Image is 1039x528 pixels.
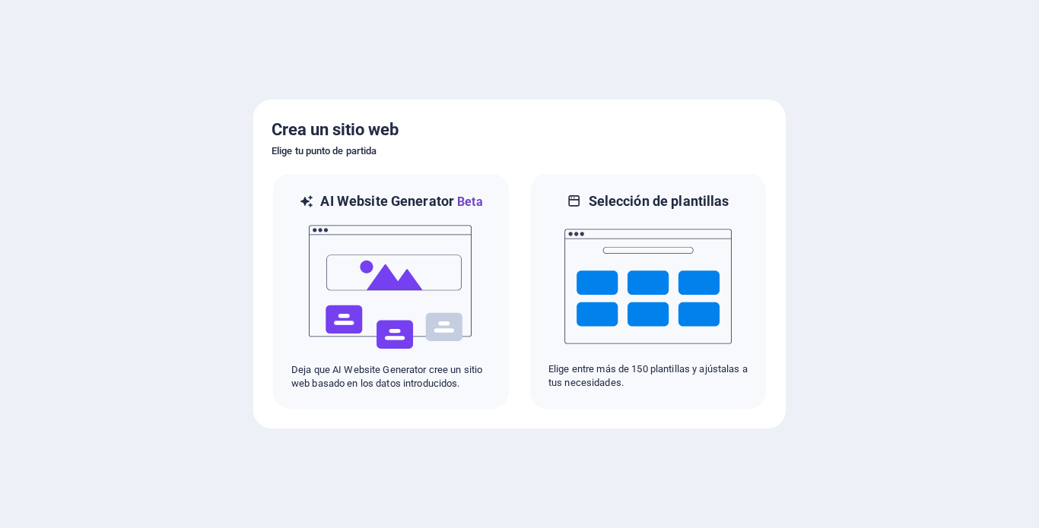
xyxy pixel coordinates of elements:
[589,192,729,210] h6: Selección de plantillas
[291,363,491,390] p: Deja que AI Website Generator cree un sitio web basado en los datos introducidos.
[272,118,767,142] h5: Crea un sitio web
[548,362,748,390] p: Elige entre más de 150 plantillas y ajústalas a tus necesidades.
[272,142,767,160] h6: Elige tu punto de partida
[529,172,767,410] div: Selección de plantillasElige entre más de 150 plantillas y ajústalas a tus necesidades.
[307,211,475,363] img: ai
[272,172,510,410] div: AI Website GeneratorBetaaiDeja que AI Website Generator cree un sitio web basado en los datos int...
[454,194,483,209] span: Beta
[320,192,482,211] h6: AI Website Generator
